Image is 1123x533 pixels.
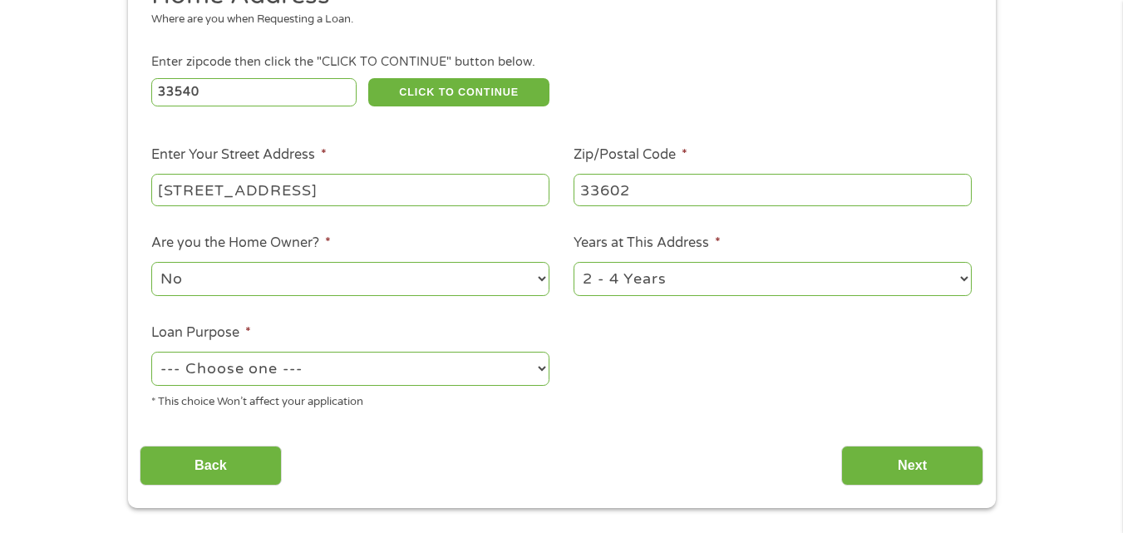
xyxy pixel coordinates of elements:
[574,146,687,164] label: Zip/Postal Code
[151,53,971,72] div: Enter zipcode then click the "CLICK TO CONTINUE" button below.
[368,78,549,106] button: CLICK TO CONTINUE
[140,446,282,486] input: Back
[151,146,327,164] label: Enter Your Street Address
[151,174,549,205] input: 1 Main Street
[151,78,357,106] input: Enter Zipcode (e.g 01510)
[574,234,721,252] label: Years at This Address
[151,12,959,28] div: Where are you when Requesting a Loan.
[841,446,983,486] input: Next
[151,234,331,252] label: Are you the Home Owner?
[151,324,251,342] label: Loan Purpose
[151,388,549,411] div: * This choice Won’t affect your application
